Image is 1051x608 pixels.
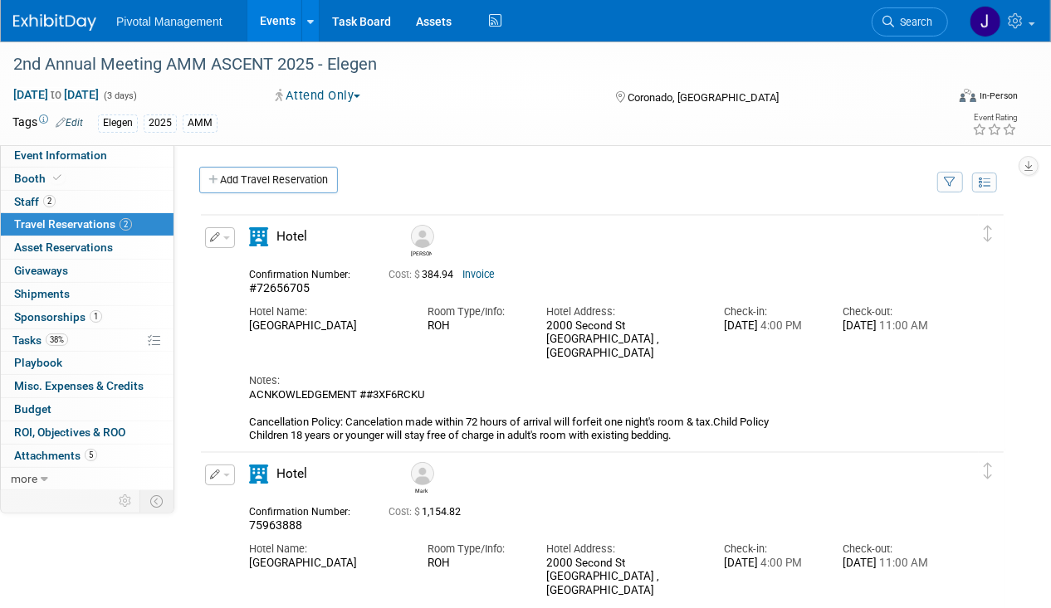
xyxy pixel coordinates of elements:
div: ACNKOWLEDGEMENT ##3XF6RCKU Cancellation Policy: Cancelation made within 72 hours of arrival will ... [249,388,937,443]
span: Budget [14,402,51,416]
a: Misc. Expenses & Credits [1,375,174,397]
div: Mark Lasinski [411,485,432,494]
span: to [48,88,64,101]
span: Cost: $ [389,269,422,280]
span: 11:00 AM [877,557,929,569]
span: Pivotal Management [116,15,222,28]
i: Booth reservation complete [53,173,61,182]
div: Mark Lasinski [407,462,436,494]
td: Toggle Event Tabs [140,490,174,512]
span: Cost: $ [389,506,422,518]
span: Giveaways [14,264,68,277]
span: Tasks [12,333,68,347]
span: 4:00 PM [759,319,803,332]
td: Personalize Event Tab Strip [111,490,140,512]
div: 2000 Second St [GEOGRAPHIC_DATA] , [GEOGRAPHIC_DATA] [546,319,700,361]
span: Travel Reservations [14,217,132,231]
span: Booth [14,172,65,185]
i: Click and drag to move item [984,463,992,479]
div: ROH [428,557,521,570]
a: Staff2 [1,191,174,213]
span: 11:00 AM [877,319,929,332]
div: [GEOGRAPHIC_DATA] [249,557,403,571]
i: Hotel [249,227,268,246]
div: [DATE] [843,557,937,571]
span: Sponsorships [14,310,102,323]
a: Attachments5 [1,445,174,467]
a: Booth [1,168,174,190]
td: Tags [12,114,83,133]
span: Shipments [14,287,70,300]
span: 75963888 [249,518,302,532]
a: Sponsorships1 [1,306,174,328]
div: Randy Dyer [407,225,436,257]
div: Confirmation Number: [249,501,364,518]
div: [DATE] [843,319,937,333]
a: Event Information [1,144,174,167]
a: Invoice [462,269,495,280]
span: Search [894,16,932,28]
div: Event Format [871,86,1018,111]
i: Filter by Traveler [945,178,956,188]
span: (3 days) [102,90,137,101]
div: Check-in: [725,304,819,319]
a: Travel Reservations2 [1,213,174,236]
span: Misc. Expenses & Credits [14,379,144,392]
span: 384.94 [389,269,460,280]
div: Hotel Address: [546,542,700,557]
span: Event Information [14,148,107,162]
div: Event Rating [972,114,1017,122]
span: 38% [46,333,68,346]
div: Notes: [249,373,937,388]
img: ExhibitDay [13,14,96,31]
span: 4:00 PM [759,557,803,569]
img: Format-Inperson.png [960,89,976,102]
div: Room Type/Info: [428,542,521,557]
span: [DATE] [DATE] [12,87,100,102]
span: ROI, Objectives & ROO [14,426,125,439]
a: Add Travel Reservation [199,167,338,193]
span: Hotel [276,466,307,481]
a: Search [872,7,948,36]
div: [GEOGRAPHIC_DATA] [249,319,403,333]
div: Randy Dyer [411,248,432,257]
div: 2nd Annual Meeting AMM ASCENT 2025 - Elegen [7,50,932,80]
img: Jessica Gatton [970,6,1001,37]
div: Room Type/Info: [428,304,521,319]
span: 2 [43,195,56,207]
span: Coronado, [GEOGRAPHIC_DATA] [628,91,779,104]
span: 1,154.82 [389,506,467,518]
a: Edit [56,117,83,129]
a: Budget [1,398,174,421]
span: Staff [14,195,56,208]
span: #72656705 [249,281,310,294]
div: 2025 [144,114,177,132]
div: Elegen [98,114,138,132]
div: Hotel Address: [546,304,700,319]
span: Attachments [14,449,97,462]
a: Shipments [1,283,174,305]
a: Asset Reservations [1,236,174,259]
span: Asset Reservations [14,241,113,254]
i: Hotel [249,465,268,484]
div: In-Person [979,90,1018,102]
div: Check-out: [843,542,937,557]
span: 1 [90,310,102,323]
span: Hotel [276,229,307,244]
button: Attend Only [270,87,367,105]
a: Tasks38% [1,329,174,352]
a: Giveaways [1,260,174,282]
a: ROI, Objectives & ROO [1,421,174,444]
img: Randy Dyer [411,225,434,248]
span: 2 [120,218,132,231]
div: Hotel Name: [249,304,403,319]
div: [DATE] [725,557,819,571]
span: more [11,472,37,485]
span: Playbook [14,356,62,369]
div: Check-in: [725,542,819,557]
div: Hotel Name: [249,542,403,557]
div: AMM [183,114,218,132]
i: Click and drag to move item [984,226,992,242]
div: Confirmation Number: [249,264,364,281]
span: 5 [85,449,97,461]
